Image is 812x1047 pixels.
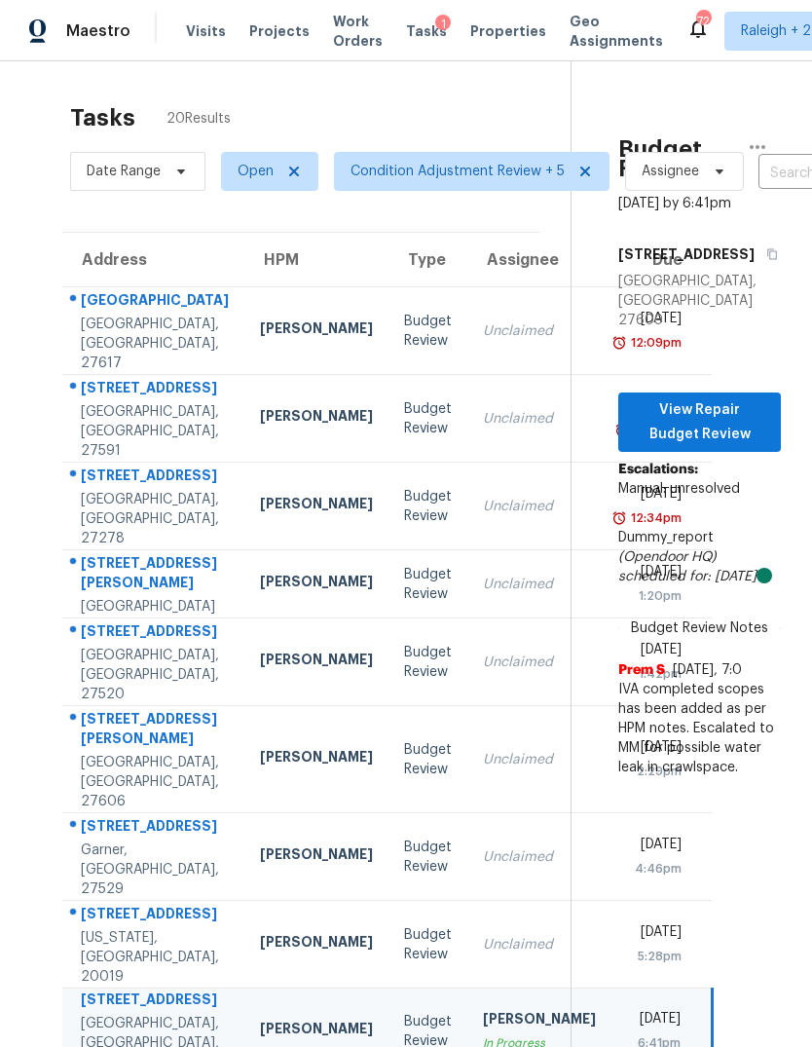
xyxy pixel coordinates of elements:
span: IVA completed scopes has been added as per HPM notes. Escalated to MM for possible water leak in ... [618,680,781,777]
div: [PERSON_NAME] [260,747,373,771]
div: [PERSON_NAME] [260,932,373,956]
th: HPM [244,233,388,287]
div: Unclaimed [483,321,596,341]
span: Maestro [66,21,130,41]
div: Unclaimed [483,750,596,769]
span: Visits [186,21,226,41]
b: Escalations: [618,463,698,476]
div: [GEOGRAPHIC_DATA], [GEOGRAPHIC_DATA] 27609 [618,272,781,330]
span: Open [238,162,274,181]
div: Unclaimed [483,497,596,516]
span: Raleigh + 2 [741,21,811,41]
div: Unclaimed [483,847,596,867]
div: [GEOGRAPHIC_DATA] [81,290,229,315]
div: [GEOGRAPHIC_DATA], [GEOGRAPHIC_DATA], 27591 [81,402,229,461]
div: [GEOGRAPHIC_DATA], [GEOGRAPHIC_DATA], 27520 [81,646,229,704]
div: 72 [696,12,710,31]
span: Manual: unresolved [618,482,740,496]
span: Projects [249,21,310,41]
div: Budget Review [404,925,452,964]
span: Date Range [87,162,161,181]
div: [PERSON_NAME] [260,844,373,869]
span: Prem S [618,660,665,680]
div: [DATE] by 6:41pm [618,194,731,213]
div: Budget Review [404,399,452,438]
div: [PERSON_NAME] [260,318,373,343]
i: (Opendoor HQ) [618,550,717,564]
div: Unclaimed [483,575,596,594]
span: Work Orders [333,12,383,51]
div: Budget Review [404,312,452,351]
th: Type [388,233,467,287]
div: [GEOGRAPHIC_DATA], [GEOGRAPHIC_DATA], 27278 [81,490,229,548]
div: [GEOGRAPHIC_DATA] [81,597,229,617]
h2: Tasks [70,108,135,128]
div: Budget Review [404,565,452,604]
h2: Budget Review [618,139,734,178]
div: [US_STATE], [GEOGRAPHIC_DATA], 20019 [81,928,229,987]
span: Assignee [642,162,699,181]
div: [PERSON_NAME] [483,1009,596,1033]
div: [STREET_ADDRESS] [81,816,229,841]
th: Assignee [467,233,611,287]
div: [PERSON_NAME] [260,406,373,430]
div: [STREET_ADDRESS] [81,466,229,490]
div: [PERSON_NAME] [260,1019,373,1043]
div: Budget Review [404,838,452,877]
div: 1 [435,15,451,34]
div: Garner, [GEOGRAPHIC_DATA], 27529 [81,841,229,899]
div: [GEOGRAPHIC_DATA], [GEOGRAPHIC_DATA], 27617 [81,315,229,373]
div: [PERSON_NAME] [260,494,373,518]
div: [PERSON_NAME] [260,572,373,596]
div: [STREET_ADDRESS] [81,378,229,402]
span: Tasks [406,24,447,38]
span: Geo Assignments [570,12,663,51]
i: scheduled for: [DATE] [618,570,757,583]
h5: [STREET_ADDRESS] [618,244,755,264]
div: Budget Review [404,740,452,779]
button: Copy Address [755,237,781,272]
div: Unclaimed [483,409,596,429]
button: View Repair Budget Review [618,393,781,452]
span: View Repair Budget Review [634,398,765,446]
div: [STREET_ADDRESS] [81,621,229,646]
span: [DATE], 7:0 [673,663,742,677]
div: Unclaimed [483,653,596,672]
div: Unclaimed [483,935,596,954]
div: Budget Review [404,643,452,682]
div: [GEOGRAPHIC_DATA], [GEOGRAPHIC_DATA], 27606 [81,753,229,811]
span: 20 Results [166,109,231,129]
div: Budget Review [404,487,452,526]
div: [STREET_ADDRESS][PERSON_NAME] [81,709,229,753]
th: Address [62,233,244,287]
div: Dummy_report [618,528,781,586]
div: [PERSON_NAME] [260,650,373,674]
div: [STREET_ADDRESS] [81,990,229,1014]
div: [STREET_ADDRESS][PERSON_NAME] [81,553,229,597]
span: Properties [470,21,546,41]
span: Condition Adjustment Review + 5 [351,162,565,181]
div: [STREET_ADDRESS] [81,904,229,928]
span: Budget Review Notes [619,618,780,638]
